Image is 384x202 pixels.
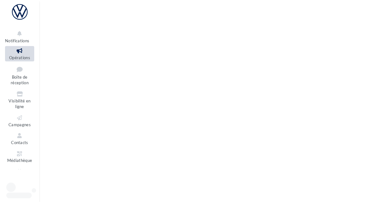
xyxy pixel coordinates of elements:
[11,75,29,85] span: Boîte de réception
[5,113,34,128] a: Campagnes
[5,46,34,61] a: Opérations
[5,38,29,43] span: Notifications
[5,89,34,111] a: Visibilité en ligne
[9,55,30,60] span: Opérations
[11,140,28,145] span: Contacts
[7,158,32,163] span: Médiathèque
[5,64,34,87] a: Boîte de réception
[5,131,34,146] a: Contacts
[8,98,30,109] span: Visibilité en ligne
[5,167,34,182] a: Calendrier
[5,149,34,164] a: Médiathèque
[8,122,31,127] span: Campagnes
